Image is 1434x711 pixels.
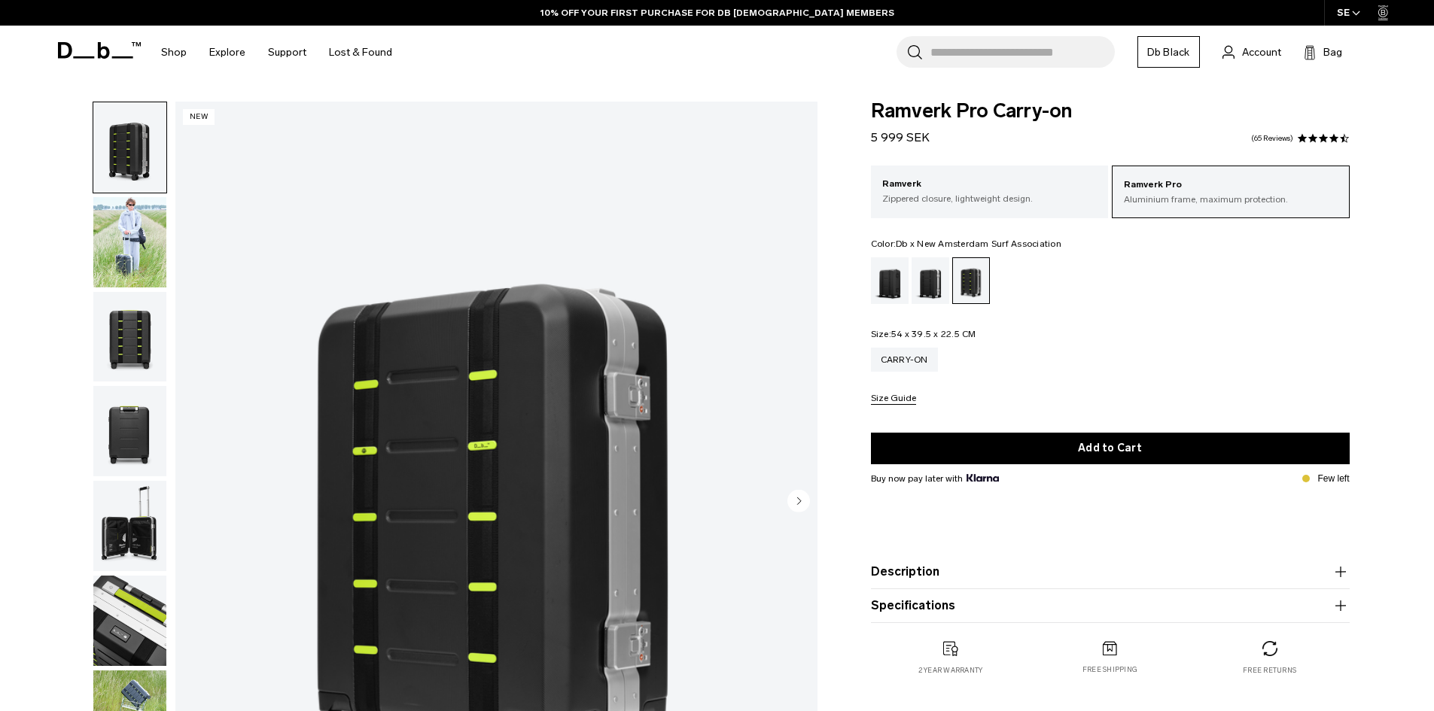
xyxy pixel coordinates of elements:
button: Ramverk Pro Carry-on Db x New Amsterdam Surf Association [93,102,167,193]
img: Ramverk Pro Carry-on Db x New Amsterdam Surf Association [93,102,166,193]
span: Db x New Amsterdam Surf Association [896,239,1061,249]
button: Next slide [787,489,810,515]
a: 65 reviews [1251,135,1293,142]
a: Explore [209,26,245,79]
a: Db Black [1137,36,1200,68]
button: Specifications [871,597,1350,615]
button: Size Guide [871,393,916,405]
span: Buy now pay later with [871,472,999,485]
a: Shop [161,26,187,79]
img: Ramverk Pro Carry-on Db x New Amsterdam Surf Association [93,292,166,382]
p: Zippered closure, lightweight design. [882,192,1098,205]
a: Support [268,26,306,79]
a: Account [1222,43,1281,61]
button: Ramverk Pro Carry-on Db x New Amsterdam Surf Association [93,291,167,383]
p: New [183,109,215,125]
p: 2 year warranty [918,665,983,676]
button: Bag [1304,43,1342,61]
button: Ramverk Pro Carry-on Db x New Amsterdam Surf Association [93,575,167,667]
img: Ramverk Pro Carry-on Db x New Amsterdam Surf Association [93,197,166,287]
span: Bag [1323,44,1342,60]
p: Free shipping [1082,664,1137,675]
legend: Color: [871,239,1061,248]
p: Aluminium frame, maximum protection. [1124,193,1338,206]
a: Carry-on [871,348,938,372]
p: Ramverk Pro [1124,178,1338,193]
nav: Main Navigation [150,26,403,79]
span: 5 999 SEK [871,130,930,144]
img: Ramverk Pro Carry-on Db x New Amsterdam Surf Association [93,576,166,666]
a: Db x New Amsterdam Surf Association [952,257,990,304]
p: Few left [1317,472,1349,485]
p: Free returns [1243,665,1296,676]
a: Silver [912,257,949,304]
button: Ramverk Pro Carry-on Db x New Amsterdam Surf Association [93,480,167,572]
button: Add to Cart [871,433,1350,464]
button: Ramverk Pro Carry-on Db x New Amsterdam Surf Association [93,385,167,477]
span: Ramverk Pro Carry-on [871,102,1350,121]
a: Ramverk Zippered closure, lightweight design. [871,166,1109,217]
img: {"height" => 20, "alt" => "Klarna"} [967,474,999,482]
button: Ramverk Pro Carry-on Db x New Amsterdam Surf Association [93,196,167,288]
img: Ramverk Pro Carry-on Db x New Amsterdam Surf Association [93,386,166,476]
span: Account [1242,44,1281,60]
a: Lost & Found [329,26,392,79]
a: Black Out [871,257,909,304]
legend: Size: [871,330,976,339]
span: 54 x 39.5 x 22.5 CM [891,329,976,339]
p: Ramverk [882,177,1098,192]
button: Description [871,563,1350,581]
a: 10% OFF YOUR FIRST PURCHASE FOR DB [DEMOGRAPHIC_DATA] MEMBERS [540,6,894,20]
img: Ramverk Pro Carry-on Db x New Amsterdam Surf Association [93,481,166,571]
